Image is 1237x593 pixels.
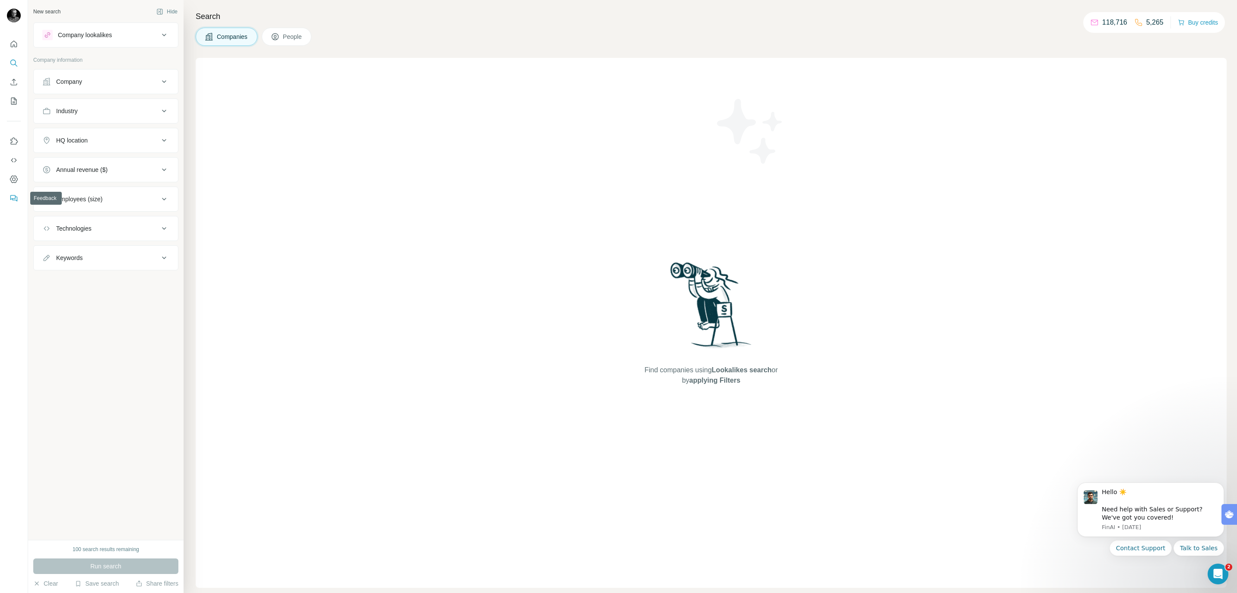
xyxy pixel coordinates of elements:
h4: Search [196,10,1227,22]
p: Company information [33,56,178,64]
div: Company [56,77,82,86]
span: Companies [217,32,248,41]
iframe: Intercom live chat [1208,564,1228,584]
img: Surfe Illustration - Stars [711,92,789,170]
button: Share filters [136,579,178,588]
p: 118,716 [1102,17,1127,28]
span: 2 [1225,564,1232,571]
span: Lookalikes search [712,366,772,374]
div: Industry [56,107,78,115]
button: Save search [75,579,119,588]
span: Find companies using or by [642,365,780,386]
button: Technologies [34,218,178,239]
div: New search [33,8,60,16]
button: Quick start [7,36,21,52]
button: Use Surfe API [7,152,21,168]
iframe: Intercom notifications message [1064,472,1237,589]
div: Employees (size) [56,195,102,203]
button: Search [7,55,21,71]
button: Company [34,71,178,92]
div: Annual revenue ($) [56,165,108,174]
button: Employees (size) [34,189,178,209]
button: HQ location [34,130,178,151]
div: HQ location [56,136,88,145]
div: Keywords [56,254,82,262]
button: Company lookalikes [34,25,178,45]
button: Industry [34,101,178,121]
span: applying Filters [689,377,740,384]
span: People [283,32,303,41]
button: Dashboard [7,171,21,187]
button: My lists [7,93,21,109]
button: Enrich CSV [7,74,21,90]
button: Buy credits [1178,16,1218,29]
button: Use Surfe on LinkedIn [7,133,21,149]
div: 100 search results remaining [73,545,139,553]
img: Avatar [7,9,21,22]
img: Surfe Illustration - Woman searching with binoculars [666,260,756,356]
button: Clear [33,579,58,588]
button: Keywords [34,247,178,268]
p: 5,265 [1146,17,1164,28]
div: Company lookalikes [58,31,112,39]
div: Technologies [56,224,92,233]
button: Feedback [7,190,21,206]
button: Hide [150,5,184,18]
button: Annual revenue ($) [34,159,178,180]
